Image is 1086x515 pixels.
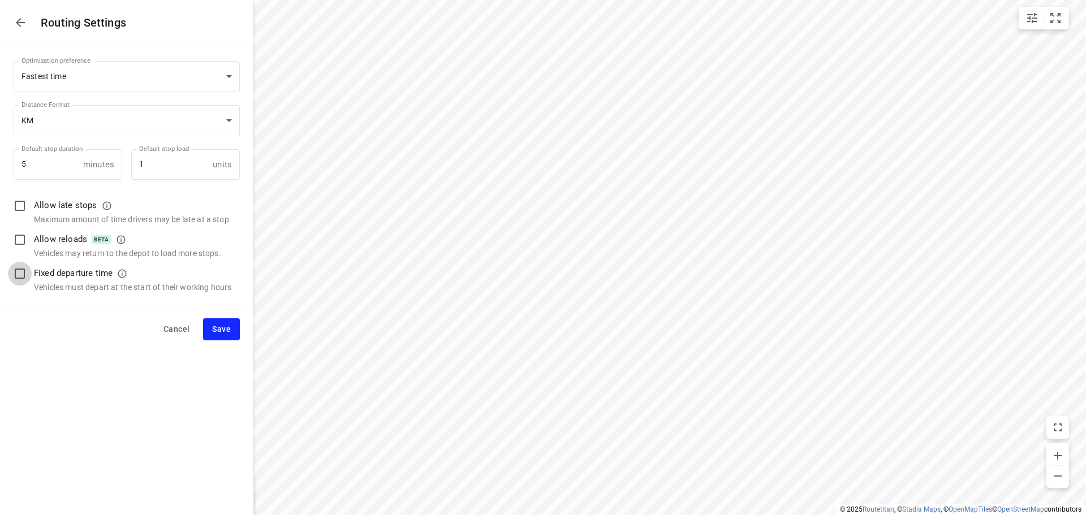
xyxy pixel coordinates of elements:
[863,505,894,513] a: Routetitan
[163,322,189,336] span: Cancel
[92,235,111,244] span: BETA
[34,248,240,259] p: Vehicles may return to the depot to load more stops.
[997,505,1044,513] a: OpenStreetMap
[14,61,240,92] div: Fastest time
[34,282,231,293] p: Vehicles must depart at the start of their working hours
[14,105,240,136] div: KM
[840,505,1081,513] li: © 2025 , © , © © contributors
[34,233,126,245] p: Allow reloads
[21,116,222,126] div: KM
[34,214,240,225] p: Maximum amount of time drivers may be late at a stop
[203,318,240,340] button: Save
[41,14,244,31] p: Routing Settings
[902,505,941,513] a: Stadia Maps
[1021,7,1044,29] button: Map settings
[34,267,127,279] p: Fixed departure time
[213,158,232,171] p: units
[1019,7,1069,29] div: small contained button group
[34,200,112,211] p: Allow late stops
[212,322,231,336] span: Save
[83,158,114,171] p: minutes
[1044,7,1067,29] button: Fit zoom
[949,505,992,513] a: OpenMapTiles
[154,318,199,340] button: Cancel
